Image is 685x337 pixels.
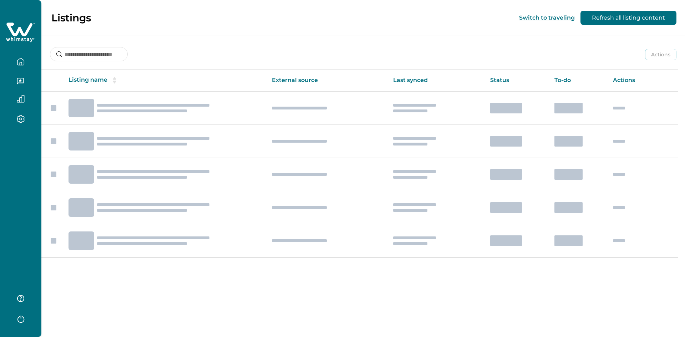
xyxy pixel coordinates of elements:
th: Last synced [387,70,484,91]
th: Listing name [63,70,266,91]
button: Actions [645,49,676,60]
th: Status [484,70,548,91]
button: Switch to traveling [519,14,575,21]
th: To-do [549,70,608,91]
button: sorting [107,77,122,84]
button: Refresh all listing content [580,11,676,25]
th: External source [266,70,387,91]
th: Actions [607,70,678,91]
p: Listings [51,12,91,24]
